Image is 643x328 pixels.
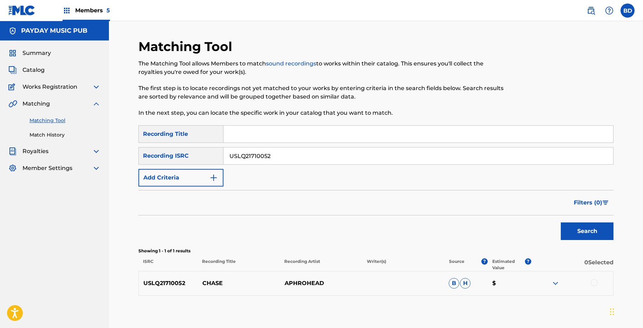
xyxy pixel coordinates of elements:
img: Royalties [8,147,17,156]
p: USLQ21710052 [139,279,198,288]
img: Top Rightsholders [63,6,71,15]
p: ISRC [138,258,197,271]
p: Recording Title [197,258,280,271]
img: 9d2ae6d4665cec9f34b9.svg [209,174,218,182]
span: Members [75,6,110,14]
span: Matching [22,100,50,108]
p: $ [488,279,531,288]
img: Catalog [8,66,17,74]
p: 0 Selected [531,258,613,271]
img: expand [92,164,100,172]
span: Member Settings [22,164,72,172]
iframe: Chat Widget [608,294,643,328]
p: The first step is to locate recordings not yet matched to your works by entering criteria in the ... [138,84,504,101]
p: Estimated Value [492,258,525,271]
p: Showing 1 - 1 of 1 results [138,248,613,254]
h2: Matching Tool [138,39,236,55]
span: Catalog [22,66,45,74]
p: The Matching Tool allows Members to match to works within their catalog. This ensures you'll coll... [138,59,504,76]
a: Match History [30,131,100,139]
span: B [449,278,459,289]
a: Matching Tool [30,117,100,124]
div: User Menu [621,4,635,18]
span: Filters ( 0 ) [574,198,602,207]
p: Source [449,258,465,271]
a: CatalogCatalog [8,66,45,74]
img: Works Registration [8,83,18,91]
img: expand [551,279,560,288]
p: In the next step, you can locate the specific work in your catalog that you want to match. [138,109,504,117]
span: Summary [22,49,51,57]
img: help [605,6,613,15]
span: H [460,278,470,289]
img: Member Settings [8,164,17,172]
p: Recording Artist [280,258,362,271]
img: filter [603,201,609,205]
img: Accounts [8,27,17,35]
img: search [587,6,595,15]
p: APHROHEAD [280,279,362,288]
div: Help [602,4,616,18]
button: Add Criteria [138,169,223,187]
img: expand [92,83,100,91]
img: expand [92,100,100,108]
img: Summary [8,49,17,57]
h5: PAYDAY MUSIC PUB [21,27,87,35]
span: ? [481,258,488,265]
button: Filters (0) [570,194,613,212]
a: sound recordings [266,60,316,67]
button: Search [561,222,613,240]
a: SummarySummary [8,49,51,57]
span: 5 [106,7,110,14]
a: Public Search [584,4,598,18]
p: CHASE [198,279,280,288]
span: Works Registration [22,83,77,91]
span: Royalties [22,147,48,156]
span: ? [525,258,531,265]
form: Search Form [138,125,613,244]
div: Drag [610,301,614,322]
iframe: Resource Center [623,217,643,273]
p: Writer(s) [362,258,444,271]
img: MLC Logo [8,5,35,15]
img: Matching [8,100,17,108]
img: expand [92,147,100,156]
